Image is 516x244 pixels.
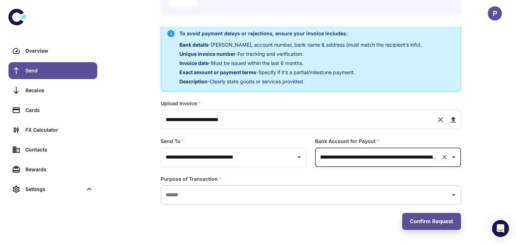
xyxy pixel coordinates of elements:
[25,87,93,94] div: Receive
[440,152,449,162] button: Clear
[294,152,304,162] button: Open
[25,166,93,173] div: Rewards
[488,6,502,20] button: P
[25,185,82,193] div: Settings
[25,126,93,134] div: FX Calculator
[8,161,97,178] a: Rewards
[179,60,209,66] span: Invoice date
[179,69,422,76] p: - Specify if it’s a partial/milestone payment.
[161,138,184,145] label: Send To
[8,82,97,99] a: Receive
[8,121,97,138] a: FX Calculator
[402,213,461,230] button: Confirm Request
[179,50,422,58] p: - For tracking and verification.
[179,41,422,49] p: - [PERSON_NAME], account number, bank name & address (must match the recipient’s info).
[25,47,93,55] div: Overview
[179,78,422,85] p: - Clearly state goods or services provided.
[8,141,97,158] a: Contacts
[8,181,97,198] div: Settings
[161,100,201,107] label: Upload Invoice
[179,69,256,75] span: Exact amount or payment terms
[492,220,509,237] div: Open Intercom Messenger
[179,59,422,67] p: - Must be issued within the last 6 months.
[25,146,93,154] div: Contacts
[179,42,209,48] span: Bank details
[449,190,459,200] button: Open
[179,30,422,37] h6: To avoid payment delays or rejections, ensure your invoice includes:
[449,152,459,162] button: Open
[161,175,221,183] label: Purpose of Transaction
[8,102,97,119] a: Cards
[315,138,379,145] label: Bank Account for Payout
[8,62,97,79] a: Send
[179,78,208,84] span: Description
[25,106,93,114] div: Cards
[8,42,97,59] a: Overview
[25,67,93,75] div: Send
[179,51,235,57] span: Unique invoice number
